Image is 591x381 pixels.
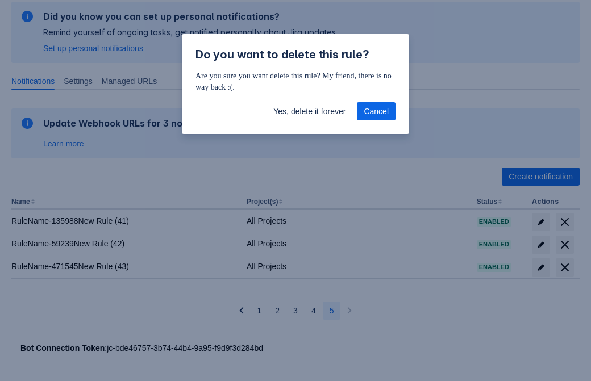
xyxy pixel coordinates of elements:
[195,48,369,61] span: Do you want to delete this rule?
[267,102,352,120] button: Yes, delete it forever
[364,102,389,120] span: Cancel
[357,102,396,120] button: Cancel
[273,102,346,120] span: Yes, delete it forever
[195,70,396,93] p: Are you sure you want delete this rule? My friend, there is no way back :(.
